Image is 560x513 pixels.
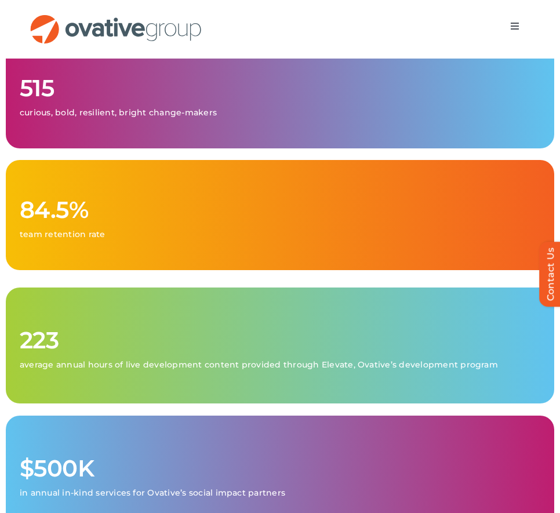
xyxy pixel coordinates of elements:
p: in annual in-kind services for Ovative’s social impact partners [20,487,540,498]
p: curious, bold, resilient, bright change-makers [20,107,540,118]
p: average annual hours of live development content provided through Elevate, Ovative’s development ... [20,359,540,370]
h1: 84.5% [20,197,540,223]
h1: $500K [20,455,540,482]
p: team retention rate [20,229,540,239]
h1: 223 [20,327,540,354]
a: OG_Full_horizontal_RGB [29,13,203,24]
h1: 515 [20,75,540,101]
nav: Menu [499,14,531,38]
